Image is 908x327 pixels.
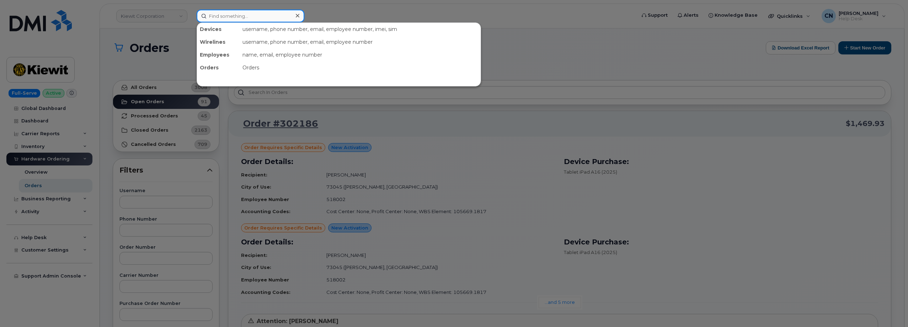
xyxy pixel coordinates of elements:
iframe: Messenger Launcher [877,296,903,322]
div: username, phone number, email, employee number [240,36,481,48]
div: Employees [197,48,240,61]
div: name, email, employee number [240,48,481,61]
div: Orders [197,61,240,74]
div: username, phone number, email, employee number, imei, sim [240,23,481,36]
div: Devices [197,23,240,36]
div: Orders [240,61,481,74]
div: Wirelines [197,36,240,48]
